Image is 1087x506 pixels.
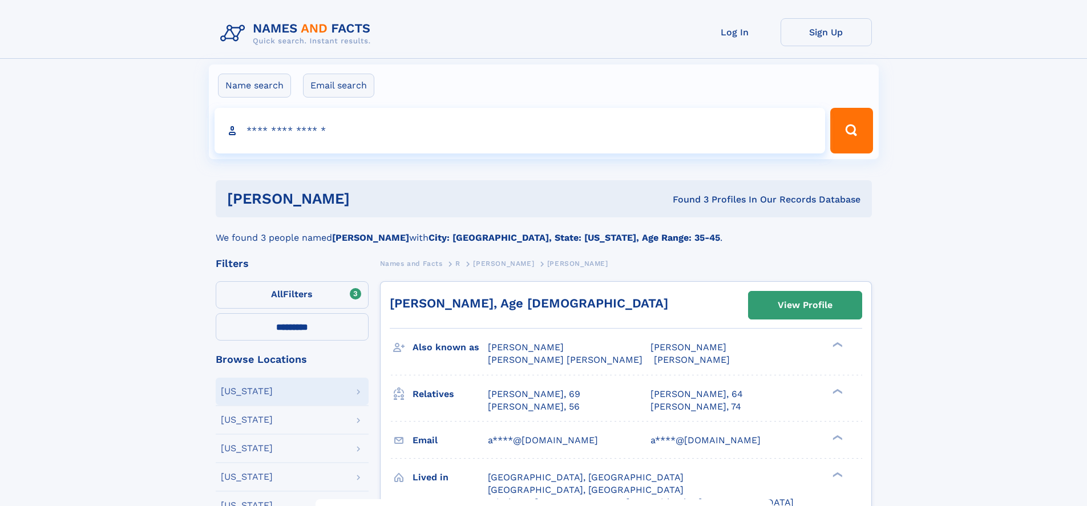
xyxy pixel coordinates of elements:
span: [PERSON_NAME] [650,342,726,353]
span: All [271,289,283,299]
div: View Profile [778,292,833,318]
div: ❯ [830,341,843,349]
a: View Profile [749,292,862,319]
div: ❯ [830,471,843,478]
a: [PERSON_NAME], 74 [650,400,741,413]
span: [PERSON_NAME] [473,260,534,268]
a: [PERSON_NAME], Age [DEMOGRAPHIC_DATA] [390,296,668,310]
span: R [455,260,460,268]
h3: Lived in [413,468,488,487]
div: [US_STATE] [221,387,273,396]
div: Found 3 Profiles In Our Records Database [511,193,860,206]
a: Names and Facts [380,256,443,270]
a: Sign Up [781,18,872,46]
label: Filters [216,281,369,309]
h3: Relatives [413,384,488,404]
label: Email search [303,74,374,98]
a: Log In [689,18,781,46]
button: Search Button [830,108,872,153]
b: City: [GEOGRAPHIC_DATA], State: [US_STATE], Age Range: 35-45 [429,232,720,243]
div: [US_STATE] [221,444,273,453]
div: [US_STATE] [221,472,273,481]
span: [GEOGRAPHIC_DATA], [GEOGRAPHIC_DATA] [488,484,684,495]
span: [PERSON_NAME] [488,342,564,353]
div: ❯ [830,387,843,395]
h3: Email [413,431,488,450]
span: [PERSON_NAME] [PERSON_NAME] [488,354,642,365]
h1: [PERSON_NAME] [227,192,511,206]
div: We found 3 people named with . [216,217,872,245]
label: Name search [218,74,291,98]
a: [PERSON_NAME], 69 [488,388,580,400]
div: ❯ [830,434,843,441]
span: [GEOGRAPHIC_DATA], [GEOGRAPHIC_DATA] [488,472,684,483]
span: [PERSON_NAME] [654,354,730,365]
div: [US_STATE] [221,415,273,424]
b: [PERSON_NAME] [332,232,409,243]
a: R [455,256,460,270]
input: search input [215,108,826,153]
div: Browse Locations [216,354,369,365]
a: [PERSON_NAME], 56 [488,400,580,413]
h3: Also known as [413,338,488,357]
a: [PERSON_NAME] [473,256,534,270]
img: Logo Names and Facts [216,18,380,49]
div: Filters [216,258,369,269]
span: [PERSON_NAME] [547,260,608,268]
a: [PERSON_NAME], 64 [650,388,743,400]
